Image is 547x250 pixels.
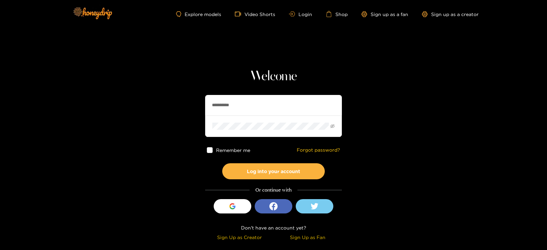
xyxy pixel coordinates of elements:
[235,11,275,17] a: Video Shorts
[222,163,325,179] button: Log into your account
[275,233,340,241] div: Sign Up as Fan
[330,124,335,128] span: eye-invisible
[205,224,342,232] div: Don't have an account yet?
[205,186,342,194] div: Or continue with
[207,233,272,241] div: Sign Up as Creator
[205,68,342,85] h1: Welcome
[216,148,250,153] span: Remember me
[326,11,348,17] a: Shop
[422,11,479,17] a: Sign up as a creator
[289,12,312,17] a: Login
[361,11,408,17] a: Sign up as a fan
[297,147,340,153] a: Forgot password?
[235,11,244,17] span: video-camera
[176,11,221,17] a: Explore models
